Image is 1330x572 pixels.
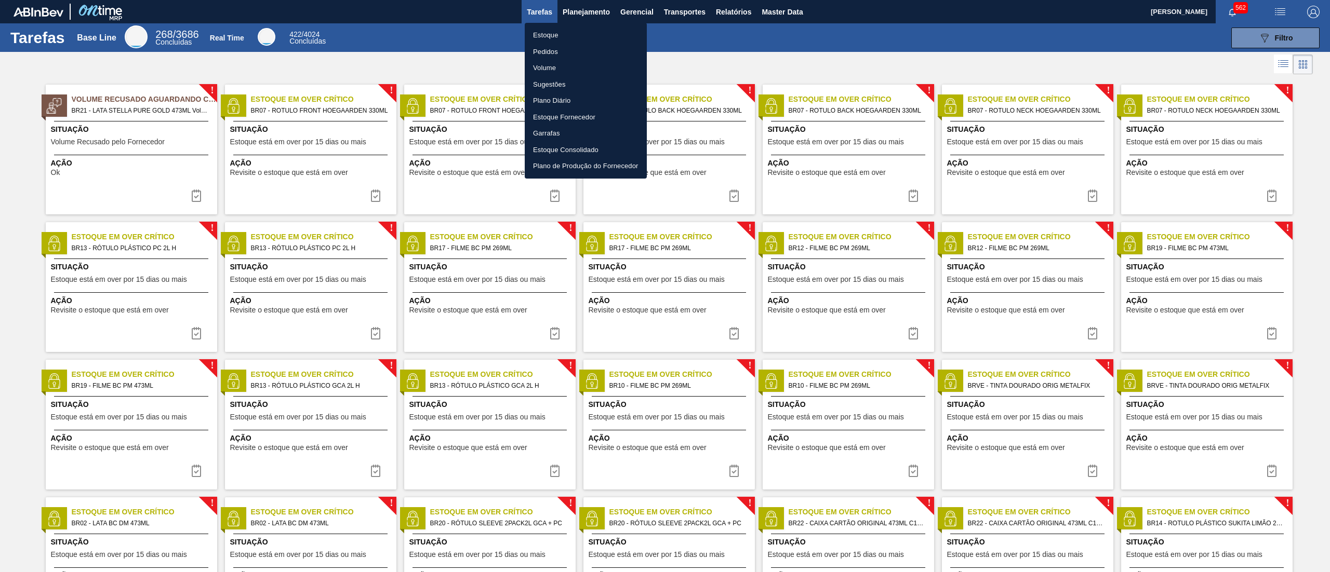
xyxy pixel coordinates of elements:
a: Garrafas [525,125,647,142]
a: Plano de Produção do Fornecedor [525,158,647,174]
a: Plano Diário [525,92,647,109]
a: Pedidos [525,44,647,60]
a: Volume [525,60,647,76]
a: Estoque [525,27,647,44]
a: Sugestões [525,76,647,93]
a: Estoque Fornecedor [525,109,647,126]
a: Estoque Consolidado [525,142,647,158]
